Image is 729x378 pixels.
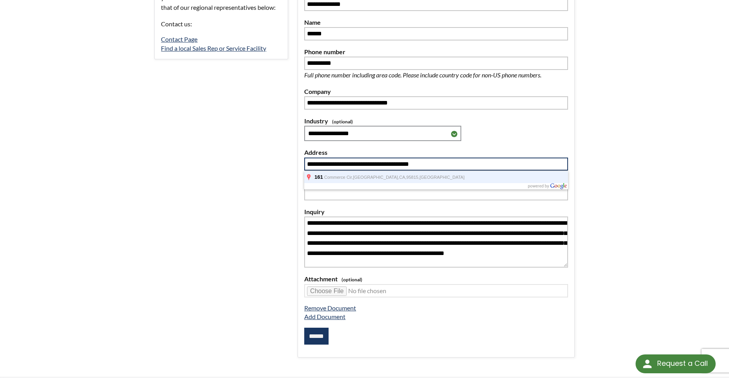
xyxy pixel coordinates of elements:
label: Company [304,86,568,97]
p: Full phone number including area code. Please include country code for non-US phone numbers. [304,70,567,80]
span: [GEOGRAPHIC_DATA], [353,175,399,180]
span: CA, [399,175,406,180]
a: Find a local Sales Rep or Service Facility [161,44,266,52]
span: 95815, [406,175,420,180]
div: Request a Call [636,354,716,373]
label: Address [304,147,568,158]
a: Contact Page [161,35,197,43]
label: Attachment [304,274,568,284]
label: Industry [304,116,568,126]
a: Remove Document [304,304,356,312]
div: Request a Call [657,354,708,372]
p: Contact us: [161,19,281,29]
label: Phone number [304,47,568,57]
label: Inquiry [304,207,568,217]
a: Add Document [304,313,345,320]
span: Commerce Cir, [324,175,353,180]
img: round button [641,358,654,370]
label: Name [304,17,568,28]
span: [GEOGRAPHIC_DATA] [420,175,465,180]
span: 161 [314,174,323,180]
